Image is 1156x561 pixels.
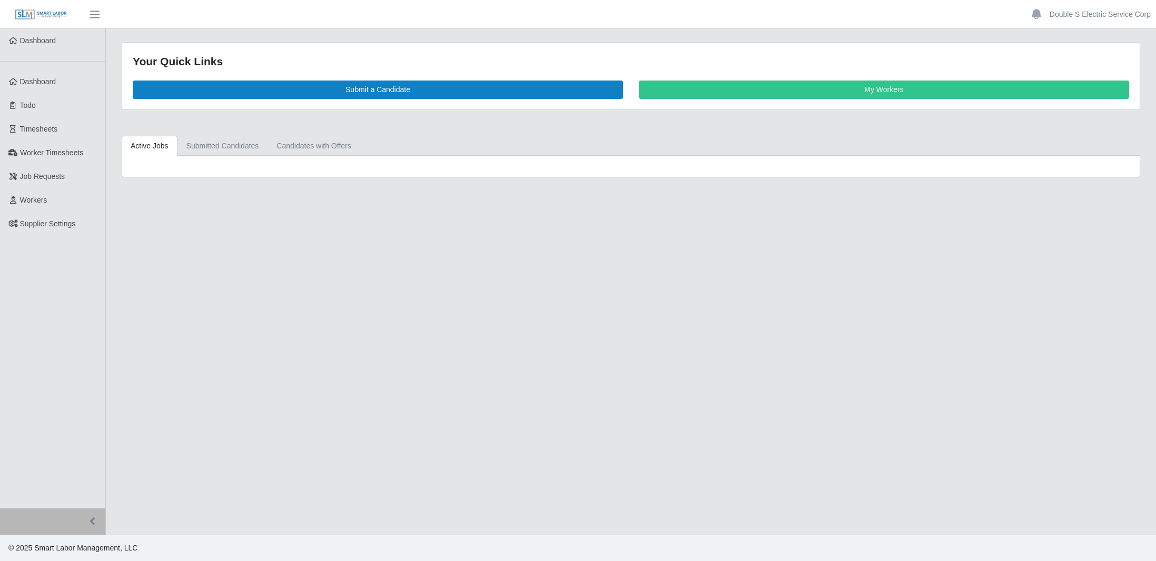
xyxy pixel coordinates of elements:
[20,77,56,86] span: Dashboard
[20,196,47,204] span: Workers
[8,544,137,552] span: © 2025 Smart Labor Management, LLC
[20,172,65,181] span: Job Requests
[20,36,56,45] span: Dashboard
[1050,9,1151,20] a: Double S Electric Service Corp
[15,9,67,21] img: SLM Logo
[268,136,360,156] a: Candidates with Offers
[133,81,623,99] a: Submit a Candidate
[20,148,83,157] span: Worker Timesheets
[20,101,36,109] span: Todo
[639,81,1129,99] a: My Workers
[177,136,268,156] a: Submitted Candidates
[133,53,1129,70] div: Your Quick Links
[20,125,58,133] span: Timesheets
[20,219,76,228] span: Supplier Settings
[122,136,177,156] a: Active Jobs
